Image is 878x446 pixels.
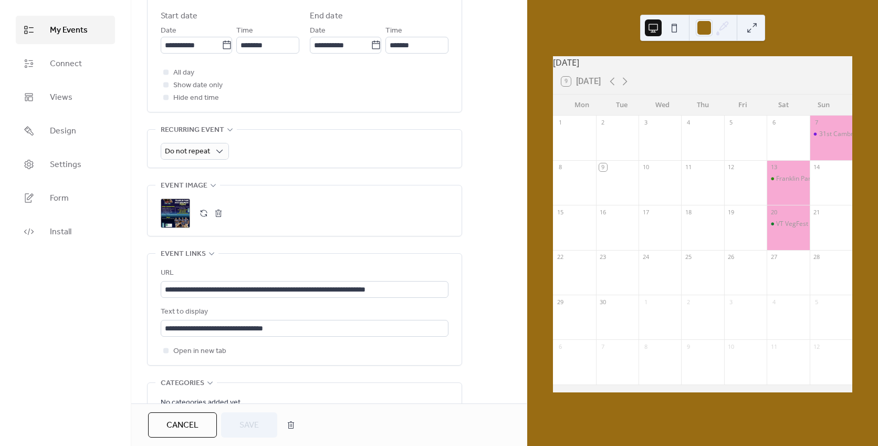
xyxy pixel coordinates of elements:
[166,419,198,432] span: Cancel
[723,95,764,116] div: Fri
[684,119,692,127] div: 4
[599,208,607,216] div: 16
[148,412,217,438] button: Cancel
[556,298,564,306] div: 29
[727,163,735,171] div: 12
[161,306,446,318] div: Text to display
[50,226,71,238] span: Install
[770,343,778,350] div: 11
[770,253,778,261] div: 27
[770,163,778,171] div: 13
[776,220,824,229] div: VT VegFest 2025
[161,377,204,390] span: Categories
[727,208,735,216] div: 19
[599,298,607,306] div: 30
[50,125,76,138] span: Design
[813,208,821,216] div: 21
[684,298,692,306] div: 2
[813,253,821,261] div: 28
[684,343,692,350] div: 9
[385,25,402,37] span: Time
[813,298,821,306] div: 5
[553,56,852,69] div: [DATE]
[236,25,253,37] span: Time
[683,95,723,116] div: Thu
[556,343,564,350] div: 6
[642,298,650,306] div: 1
[16,16,115,44] a: My Events
[161,25,176,37] span: Date
[16,117,115,145] a: Design
[161,124,224,137] span: Recurring event
[599,163,607,171] div: 9
[161,397,243,409] span: No categories added yet.
[727,343,735,350] div: 10
[763,95,803,116] div: Sat
[310,10,343,23] div: End date
[684,163,692,171] div: 11
[599,119,607,127] div: 2
[16,184,115,212] a: Form
[727,298,735,306] div: 3
[599,343,607,350] div: 7
[813,119,821,127] div: 7
[642,163,650,171] div: 10
[810,130,852,139] div: 31st Cambridge Carnival International
[599,253,607,261] div: 23
[767,220,809,229] div: VT VegFest 2025
[173,67,194,79] span: All day
[16,150,115,179] a: Settings
[684,253,692,261] div: 25
[813,163,821,171] div: 14
[173,92,219,105] span: Hide end time
[50,91,72,104] span: Views
[556,119,564,127] div: 1
[770,208,778,216] div: 20
[803,95,844,116] div: Sun
[813,343,821,350] div: 12
[556,163,564,171] div: 8
[727,253,735,261] div: 26
[161,248,206,261] span: Event links
[642,253,650,261] div: 24
[50,58,82,70] span: Connect
[50,192,69,205] span: Form
[776,174,871,183] div: Franklin Park Jazz & R&B Festival
[642,95,683,116] div: Wed
[173,345,226,358] span: Open in new tab
[161,10,197,23] div: Start date
[684,208,692,216] div: 18
[310,25,326,37] span: Date
[561,95,602,116] div: Mon
[727,119,735,127] div: 5
[161,199,190,228] div: ;
[16,83,115,111] a: Views
[642,208,650,216] div: 17
[161,267,446,279] div: URL
[770,119,778,127] div: 6
[165,144,210,159] span: Do not repeat
[16,217,115,246] a: Install
[50,159,81,171] span: Settings
[642,343,650,350] div: 8
[556,208,564,216] div: 15
[16,49,115,78] a: Connect
[556,253,564,261] div: 22
[161,180,207,192] span: Event image
[50,24,88,37] span: My Events
[173,79,223,92] span: Show date only
[642,119,650,127] div: 3
[767,174,809,183] div: Franklin Park Jazz & R&B Festival
[770,298,778,306] div: 4
[602,95,642,116] div: Tue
